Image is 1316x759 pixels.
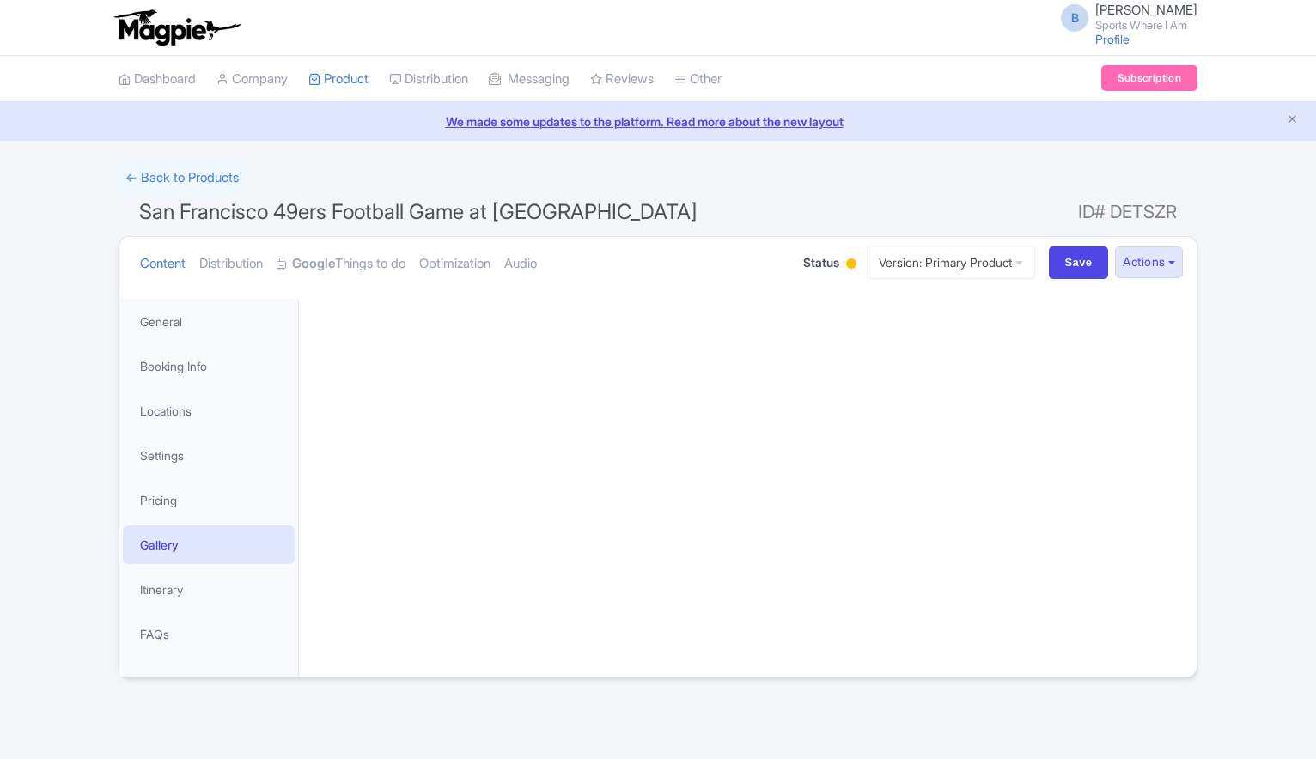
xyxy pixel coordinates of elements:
[308,56,369,103] a: Product
[123,615,295,653] a: FAQs
[123,392,295,430] a: Locations
[123,525,295,564] a: Gallery
[119,56,196,103] a: Dashboard
[123,570,295,609] a: Itinerary
[1051,3,1197,31] a: B [PERSON_NAME] Sports Where I Am
[1095,20,1197,31] small: Sports Where I Am
[277,237,405,291] a: GoogleThings to do
[504,237,537,291] a: Audio
[419,237,490,291] a: Optimization
[119,161,246,195] a: ← Back to Products
[139,199,698,224] span: San Francisco 49ers Football Game at [GEOGRAPHIC_DATA]
[1286,111,1299,131] button: Close announcement
[867,246,1035,279] a: Version: Primary Product
[389,56,468,103] a: Distribution
[1061,4,1088,32] span: B
[1078,195,1177,229] span: ID# DETSZR
[216,56,288,103] a: Company
[1115,246,1183,278] button: Actions
[1095,32,1130,46] a: Profile
[1095,2,1197,18] span: [PERSON_NAME]
[110,9,243,46] img: logo-ab69f6fb50320c5b225c76a69d11143b.png
[674,56,722,103] a: Other
[843,252,860,278] div: Building
[140,237,186,291] a: Content
[123,302,295,341] a: General
[1049,246,1109,279] input: Save
[1101,65,1197,91] a: Subscription
[489,56,570,103] a: Messaging
[123,347,295,386] a: Booking Info
[803,253,839,271] span: Status
[590,56,654,103] a: Reviews
[292,254,335,274] strong: Google
[123,481,295,519] a: Pricing
[10,112,1306,131] a: We made some updates to the platform. Read more about the new layout
[199,237,263,291] a: Distribution
[123,436,295,475] a: Settings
